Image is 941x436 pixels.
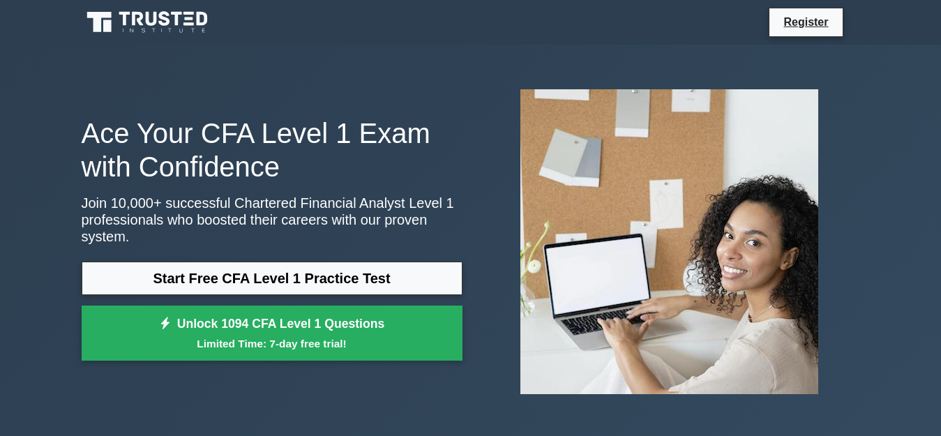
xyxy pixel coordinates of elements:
[82,195,462,245] p: Join 10,000+ successful Chartered Financial Analyst Level 1 professionals who boosted their caree...
[775,13,836,31] a: Register
[82,262,462,295] a: Start Free CFA Level 1 Practice Test
[82,306,462,361] a: Unlock 1094 CFA Level 1 QuestionsLimited Time: 7-day free trial!
[82,116,462,183] h1: Ace Your CFA Level 1 Exam with Confidence
[99,336,445,352] small: Limited Time: 7-day free trial!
